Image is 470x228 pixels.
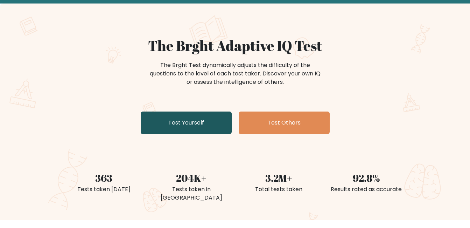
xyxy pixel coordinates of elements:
a: Test Others [239,112,330,134]
div: Results rated as accurate [327,185,406,194]
div: Total tests taken [239,185,318,194]
div: 204K+ [152,170,231,185]
a: Test Yourself [141,112,232,134]
div: 3.2M+ [239,170,318,185]
div: 363 [64,170,143,185]
div: The Brght Test dynamically adjusts the difficulty of the questions to the level of each test take... [148,61,323,86]
div: 92.8% [327,170,406,185]
div: Tests taken in [GEOGRAPHIC_DATA] [152,185,231,202]
div: Tests taken [DATE] [64,185,143,194]
h1: The Brght Adaptive IQ Test [64,37,406,54]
